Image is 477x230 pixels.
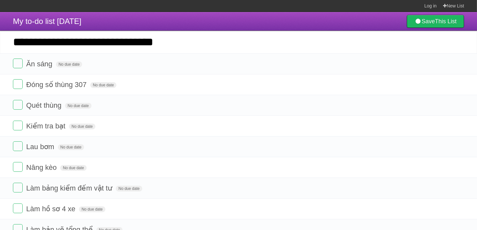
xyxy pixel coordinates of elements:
[13,183,23,192] label: Done
[13,141,23,151] label: Done
[26,184,114,192] span: Làm bảng kiểm đếm vật tư
[60,165,86,171] span: No due date
[407,15,464,28] a: SaveThis List
[26,122,67,130] span: Kiểm tra bạt
[90,82,116,88] span: No due date
[69,124,95,129] span: No due date
[26,81,88,89] span: Đóng số thùng 307
[13,17,81,26] span: My to-do list [DATE]
[58,144,84,150] span: No due date
[79,206,105,212] span: No due date
[116,186,142,192] span: No due date
[13,203,23,213] label: Done
[56,61,82,67] span: No due date
[65,103,91,109] span: No due date
[26,163,58,171] span: Nâng kèo
[26,143,56,151] span: Lau bơm
[13,59,23,68] label: Done
[13,162,23,172] label: Done
[26,101,63,109] span: Quét thùng
[13,100,23,110] label: Done
[13,79,23,89] label: Done
[435,18,457,25] b: This List
[26,205,77,213] span: Làm hồ sơ 4 xe
[26,60,54,68] span: Ăn sáng
[13,121,23,130] label: Done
